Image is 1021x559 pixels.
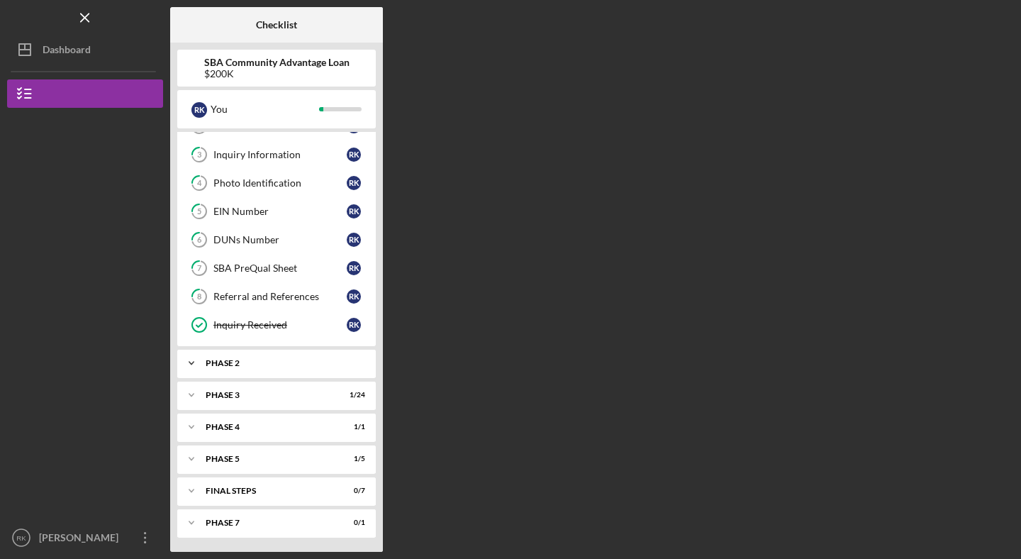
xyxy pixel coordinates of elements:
[213,177,347,189] div: Photo Identification
[340,423,365,431] div: 1 / 1
[206,423,330,431] div: Phase 4
[197,292,201,301] tspan: 8
[340,487,365,495] div: 0 / 7
[184,226,369,254] a: 6DUNs NumberRK
[206,391,330,399] div: Phase 3
[347,176,361,190] div: R K
[347,318,361,332] div: R K
[340,519,365,527] div: 0 / 1
[256,19,297,31] b: Checklist
[184,282,369,311] a: 8Referral and ReferencesRK
[340,391,365,399] div: 1 / 24
[7,35,163,64] button: Dashboard
[7,524,163,552] button: RK[PERSON_NAME]
[211,97,319,121] div: You
[43,35,91,67] div: Dashboard
[35,524,128,555] div: [PERSON_NAME]
[184,311,369,339] a: Inquiry ReceivedRK
[213,206,347,217] div: EIN Number
[347,148,361,162] div: R K
[184,169,369,197] a: 4Photo IdentificationRK
[197,264,202,273] tspan: 7
[347,289,361,304] div: R K
[213,319,347,331] div: Inquiry Received
[197,207,201,216] tspan: 5
[16,534,26,542] text: RK
[197,236,202,245] tspan: 6
[184,254,369,282] a: 7SBA PreQual SheetRK
[204,68,350,79] div: $200K
[347,204,361,218] div: R K
[184,140,369,169] a: 3Inquiry InformationRK
[347,233,361,247] div: R K
[206,359,358,367] div: Phase 2
[206,455,330,463] div: Phase 5
[197,150,201,160] tspan: 3
[340,455,365,463] div: 1 / 5
[206,487,330,495] div: FINAL STEPS
[206,519,330,527] div: Phase 7
[184,197,369,226] a: 5EIN NumberRK
[197,179,202,188] tspan: 4
[204,57,350,68] b: SBA Community Advantage Loan
[213,262,347,274] div: SBA PreQual Sheet
[213,149,347,160] div: Inquiry Information
[191,102,207,118] div: R K
[347,261,361,275] div: R K
[213,234,347,245] div: DUNs Number
[213,291,347,302] div: Referral and References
